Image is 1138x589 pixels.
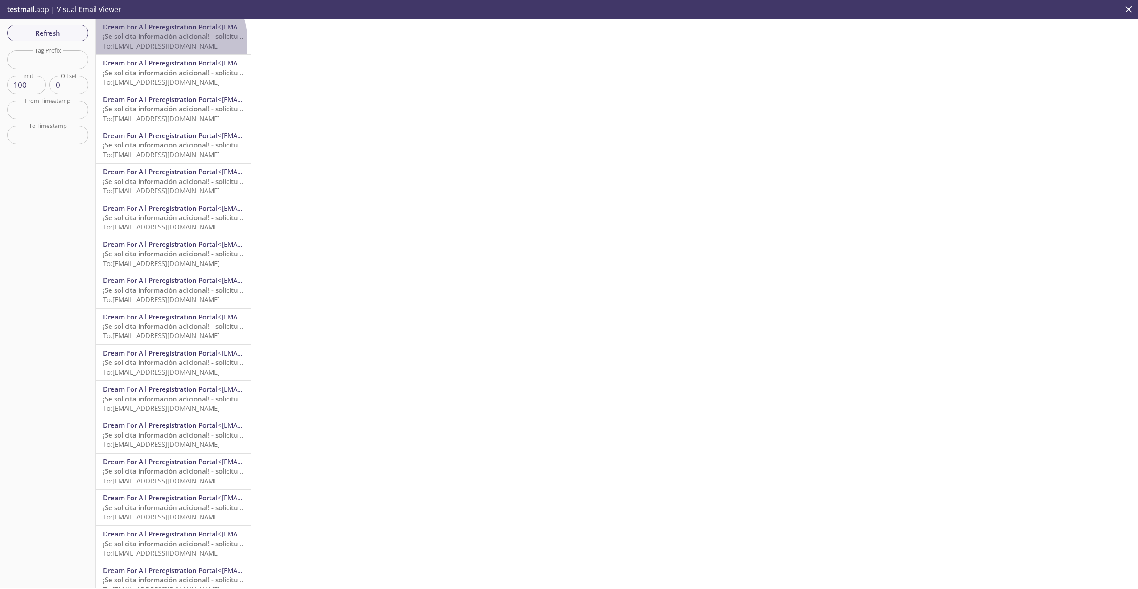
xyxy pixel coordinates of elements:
[103,167,218,176] span: Dream For All Preregistration Portal
[218,566,333,575] span: <[EMAIL_ADDRESS][DOMAIN_NAME]>
[103,384,218,393] span: Dream For All Preregistration Portal
[218,348,333,357] span: <[EMAIL_ADDRESS][DOMAIN_NAME]>
[218,240,333,249] span: <[EMAIL_ADDRESS][DOMAIN_NAME]>
[96,19,251,54] div: Dream For All Preregistration Portal<[EMAIL_ADDRESS][DOMAIN_NAME]>¡Se solicita información adicio...
[103,548,220,557] span: To: [EMAIL_ADDRESS][DOMAIN_NAME]
[218,22,333,31] span: <[EMAIL_ADDRESS][DOMAIN_NAME]>
[96,236,251,272] div: Dream For All Preregistration Portal<[EMAIL_ADDRESS][DOMAIN_NAME]>¡Se solicita información adicio...
[103,529,218,538] span: Dream For All Preregistration Portal
[103,22,218,31] span: Dream For All Preregistration Portal
[103,259,220,268] span: To: [EMAIL_ADDRESS][DOMAIN_NAME]
[103,322,277,331] span: ¡Se solicita información adicional! - solicitud de CalHFA
[7,25,88,41] button: Refresh
[103,104,277,113] span: ¡Se solicita información adicional! - solicitud de CalHFA
[103,466,277,475] span: ¡Se solicita información adicional! - solicitud de CalHFA
[96,417,251,453] div: Dream For All Preregistration Portal<[EMAIL_ADDRESS][DOMAIN_NAME]>¡Se solicita información adicio...
[103,95,218,104] span: Dream For All Preregistration Portal
[103,503,277,512] span: ¡Se solicita información adicional! - solicitud de CalHFA
[103,32,277,41] span: ¡Se solicita información adicional! - solicitud de CalHFA
[103,457,218,466] span: Dream For All Preregistration Portal
[218,167,333,176] span: <[EMAIL_ADDRESS][DOMAIN_NAME]>
[103,131,218,140] span: Dream For All Preregistration Portal
[218,58,333,67] span: <[EMAIL_ADDRESS][DOMAIN_NAME]>
[103,512,220,521] span: To: [EMAIL_ADDRESS][DOMAIN_NAME]
[218,312,333,321] span: <[EMAIL_ADDRESS][DOMAIN_NAME]>
[103,240,218,249] span: Dream For All Preregistration Portal
[103,150,220,159] span: To: [EMAIL_ADDRESS][DOMAIN_NAME]
[103,68,277,77] span: ¡Se solicita información adicional! - solicitud de CalHFA
[103,348,218,357] span: Dream For All Preregistration Portal
[103,493,218,502] span: Dream For All Preregistration Portal
[103,41,220,50] span: To: [EMAIL_ADDRESS][DOMAIN_NAME]
[103,78,220,86] span: To: [EMAIL_ADDRESS][DOMAIN_NAME]
[103,539,277,548] span: ¡Se solicita información adicional! - solicitud de CalHFA
[103,186,220,195] span: To: [EMAIL_ADDRESS][DOMAIN_NAME]
[218,204,333,213] span: <[EMAIL_ADDRESS][DOMAIN_NAME]>
[103,204,218,213] span: Dream For All Preregistration Portal
[103,286,277,294] span: ¡Se solicita información adicional! - solicitud de CalHFA
[103,114,220,123] span: To: [EMAIL_ADDRESS][DOMAIN_NAME]
[96,200,251,236] div: Dream For All Preregistration Portal<[EMAIL_ADDRESS][DOMAIN_NAME]>¡Se solicita información adicio...
[103,331,220,340] span: To: [EMAIL_ADDRESS][DOMAIN_NAME]
[218,384,333,393] span: <[EMAIL_ADDRESS][DOMAIN_NAME]>
[96,91,251,127] div: Dream For All Preregistration Portal<[EMAIL_ADDRESS][DOMAIN_NAME]>¡Se solicita información adicio...
[218,276,333,285] span: <[EMAIL_ADDRESS][DOMAIN_NAME]>
[96,309,251,344] div: Dream For All Preregistration Portal<[EMAIL_ADDRESS][DOMAIN_NAME]>¡Se solicita información adicio...
[103,276,218,285] span: Dream For All Preregistration Portal
[103,566,218,575] span: Dream For All Preregistration Portal
[96,526,251,561] div: Dream For All Preregistration Portal<[EMAIL_ADDRESS][DOMAIN_NAME]>¡Se solicita información adicio...
[218,131,333,140] span: <[EMAIL_ADDRESS][DOMAIN_NAME]>
[7,4,34,14] span: testmail
[96,55,251,90] div: Dream For All Preregistration Portal<[EMAIL_ADDRESS][DOMAIN_NAME]>¡Se solicita información adicio...
[103,368,220,376] span: To: [EMAIL_ADDRESS][DOMAIN_NAME]
[103,249,277,258] span: ¡Se solicita información adicional! - solicitud de CalHFA
[218,457,333,466] span: <[EMAIL_ADDRESS][DOMAIN_NAME]>
[103,440,220,449] span: To: [EMAIL_ADDRESS][DOMAIN_NAME]
[103,358,277,367] span: ¡Se solicita información adicional! - solicitud de CalHFA
[14,27,81,39] span: Refresh
[96,127,251,163] div: Dream For All Preregistration Portal<[EMAIL_ADDRESS][DOMAIN_NAME]>¡Se solicita información adicio...
[103,312,218,321] span: Dream For All Preregistration Portal
[103,177,277,186] span: ¡Se solicita información adicional! - solicitud de CalHFA
[96,272,251,308] div: Dream For All Preregistration Portal<[EMAIL_ADDRESS][DOMAIN_NAME]>¡Se solicita información adicio...
[218,493,333,502] span: <[EMAIL_ADDRESS][DOMAIN_NAME]>
[103,404,220,413] span: To: [EMAIL_ADDRESS][DOMAIN_NAME]
[96,345,251,380] div: Dream For All Preregistration Portal<[EMAIL_ADDRESS][DOMAIN_NAME]>¡Se solicita información adicio...
[218,529,333,538] span: <[EMAIL_ADDRESS][DOMAIN_NAME]>
[103,430,277,439] span: ¡Se solicita información adicional! - solicitud de CalHFA
[103,421,218,429] span: Dream For All Preregistration Portal
[96,381,251,417] div: Dream For All Preregistration Portal<[EMAIL_ADDRESS][DOMAIN_NAME]>¡Se solicita información adicio...
[103,394,277,403] span: ¡Se solicita información adicional! - solicitud de CalHFA
[218,421,333,429] span: <[EMAIL_ADDRESS][DOMAIN_NAME]>
[103,575,277,584] span: ¡Se solicita información adicional! - solicitud de CalHFA
[103,213,277,222] span: ¡Se solicita información adicional! - solicitud de CalHFA
[103,295,220,304] span: To: [EMAIL_ADDRESS][DOMAIN_NAME]
[96,490,251,525] div: Dream For All Preregistration Portal<[EMAIL_ADDRESS][DOMAIN_NAME]>¡Se solicita información adicio...
[218,95,333,104] span: <[EMAIL_ADDRESS][DOMAIN_NAME]>
[96,454,251,489] div: Dream For All Preregistration Portal<[EMAIL_ADDRESS][DOMAIN_NAME]>¡Se solicita información adicio...
[103,476,220,485] span: To: [EMAIL_ADDRESS][DOMAIN_NAME]
[103,222,220,231] span: To: [EMAIL_ADDRESS][DOMAIN_NAME]
[103,58,218,67] span: Dream For All Preregistration Portal
[103,140,277,149] span: ¡Se solicita información adicional! - solicitud de CalHFA
[96,164,251,199] div: Dream For All Preregistration Portal<[EMAIL_ADDRESS][DOMAIN_NAME]>¡Se solicita información adicio...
